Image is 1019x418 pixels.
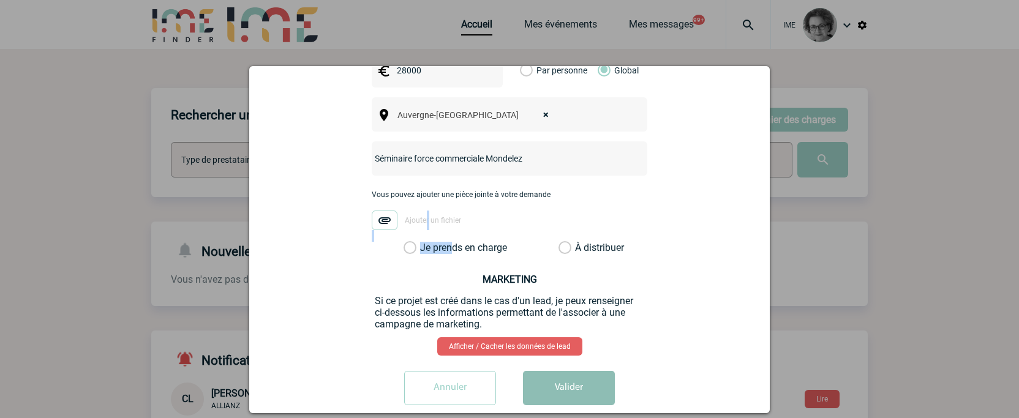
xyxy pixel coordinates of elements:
button: Valider [523,371,615,405]
label: À distribuer [558,242,571,254]
input: Budget HT [394,62,478,78]
a: Afficher / Cacher les données de lead [437,337,582,356]
p: Si ce projet est créé dans le cas d'un lead, je peux renseigner ci-dessous les informations perme... [375,295,644,330]
span: Auvergne-Rhône-Alpes [393,106,561,124]
p: Vous pouvez ajouter une pièce jointe à votre demande [372,190,647,199]
input: Nom de l'événement [372,151,615,166]
label: Je prends en charge [404,242,424,254]
span: Ajouter un fichier [405,216,461,225]
label: Par personne [520,53,533,88]
span: × [543,106,549,124]
h3: MARKETING [375,274,644,285]
label: Global [598,53,606,88]
input: Annuler [404,371,496,405]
